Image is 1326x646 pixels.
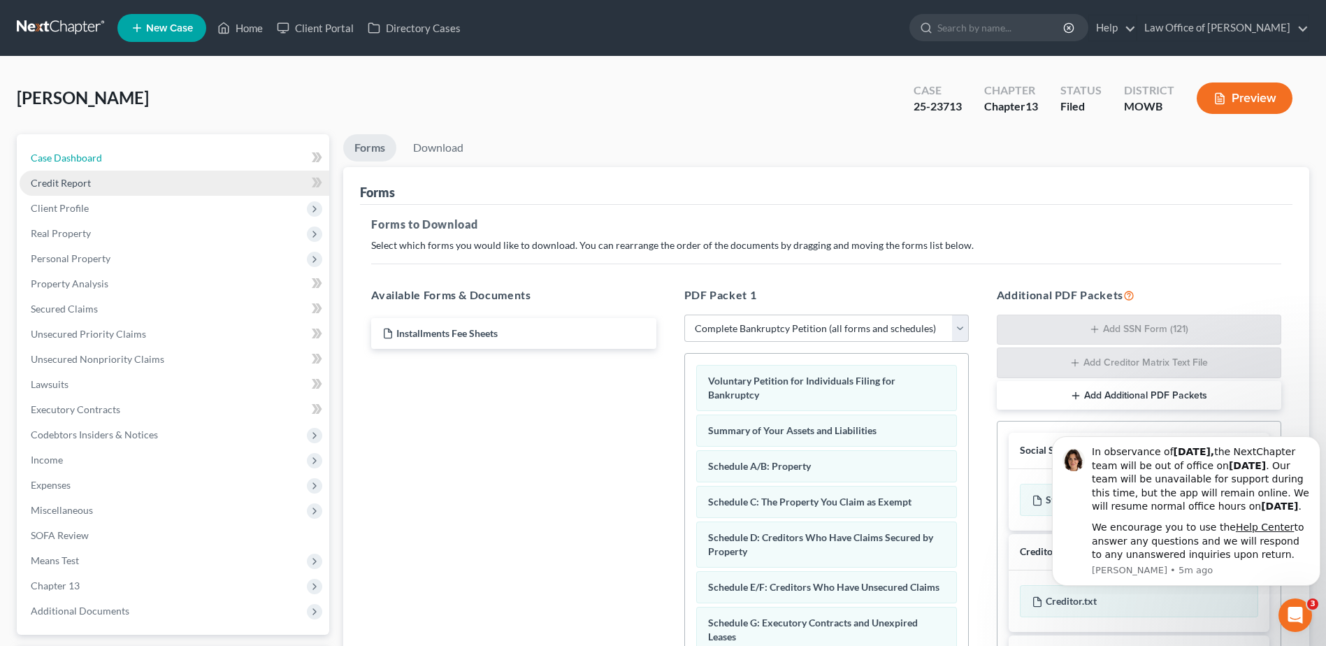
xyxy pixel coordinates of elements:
[1020,444,1123,457] div: Social Security Number
[20,171,329,196] a: Credit Report
[997,381,1281,410] button: Add Additional PDF Packets
[343,134,396,161] a: Forms
[31,429,158,440] span: Codebtors Insiders & Notices
[31,403,120,415] span: Executory Contracts
[20,397,329,422] a: Executory Contracts
[31,303,98,315] span: Secured Claims
[1307,598,1318,610] span: 3
[997,315,1281,345] button: Add SSN Form (121)
[20,372,329,397] a: Lawsuits
[31,454,63,466] span: Income
[360,184,395,201] div: Forms
[1137,15,1309,41] a: Law Office of [PERSON_NAME]
[708,424,877,436] span: Summary of Your Assets and Liabilities
[31,328,146,340] span: Unsecured Priority Claims
[914,99,962,115] div: 25-23713
[31,554,79,566] span: Means Test
[1060,99,1102,115] div: Filed
[17,87,149,108] span: [PERSON_NAME]
[20,271,329,296] a: Property Analysis
[1124,99,1174,115] div: MOWB
[984,82,1038,99] div: Chapter
[371,287,656,303] h5: Available Forms & Documents
[1124,82,1174,99] div: District
[361,15,468,41] a: Directory Cases
[984,99,1038,115] div: Chapter
[31,479,71,491] span: Expenses
[270,15,361,41] a: Client Portal
[31,353,164,365] span: Unsecured Nonpriority Claims
[708,460,811,472] span: Schedule A/B: Property
[20,523,329,548] a: SOFA Review
[1046,410,1326,594] iframe: Intercom notifications message
[31,177,91,189] span: Credit Report
[31,252,110,264] span: Personal Property
[708,617,918,643] span: Schedule G: Executory Contracts and Unexpired Leases
[1060,82,1102,99] div: Status
[31,605,129,617] span: Additional Documents
[31,227,91,239] span: Real Property
[146,23,193,34] span: New Case
[1197,82,1292,114] button: Preview
[402,134,475,161] a: Download
[20,296,329,322] a: Secured Claims
[31,580,80,591] span: Chapter 13
[31,278,108,289] span: Property Analysis
[1020,585,1258,617] div: Creditor.txt
[1020,545,1128,559] div: Creditor Matrix Text File
[997,287,1281,303] h5: Additional PDF Packets
[914,82,962,99] div: Case
[708,375,895,401] span: Voluntary Petition for Individuals Filing for Bankruptcy
[1025,99,1038,113] span: 13
[937,15,1065,41] input: Search by name...
[31,202,89,214] span: Client Profile
[31,504,93,516] span: Miscellaneous
[31,529,89,541] span: SOFA Review
[371,216,1281,233] h5: Forms to Download
[20,347,329,372] a: Unsecured Nonpriority Claims
[708,531,933,557] span: Schedule D: Creditors Who Have Claims Secured by Property
[1089,15,1136,41] a: Help
[997,347,1281,378] button: Add Creditor Matrix Text File
[1278,598,1312,632] iframe: Intercom live chat
[20,145,329,171] a: Case Dashboard
[371,238,1281,252] p: Select which forms you would like to download. You can rearrange the order of the documents by dr...
[31,152,102,164] span: Case Dashboard
[396,327,498,339] span: Installments Fee Sheets
[684,287,969,303] h5: PDF Packet 1
[708,581,939,593] span: Schedule E/F: Creditors Who Have Unsecured Claims
[20,322,329,347] a: Unsecured Priority Claims
[708,496,911,508] span: Schedule C: The Property You Claim as Exempt
[210,15,270,41] a: Home
[31,378,69,390] span: Lawsuits
[1020,484,1258,516] div: Statement of Social Security Number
